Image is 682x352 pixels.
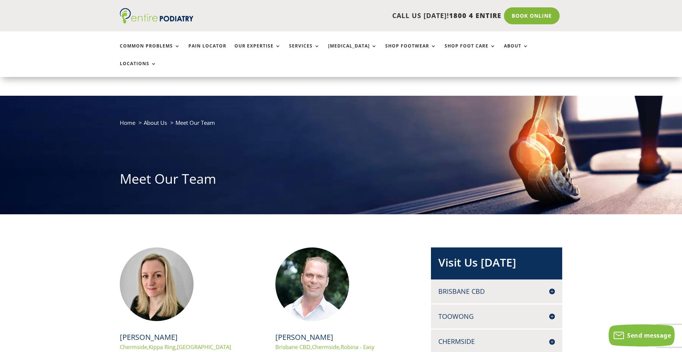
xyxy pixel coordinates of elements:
a: Shop Foot Care [445,43,496,59]
h1: Meet Our Team [120,170,562,192]
span: Send message [627,331,671,339]
a: Chermside [120,343,147,351]
a: Kippa Ring [149,343,175,351]
a: [PERSON_NAME] [275,332,333,342]
a: Brisbane CBD [275,343,310,351]
span: 1800 4 ENTIRE [449,11,501,20]
a: Book Online [504,7,560,24]
a: Services [289,43,320,59]
img: Chris Hope [275,247,349,321]
a: Entire Podiatry [120,18,194,25]
h4: Chermside [438,337,555,346]
span: Meet Our Team [175,119,215,126]
a: Home [120,119,135,126]
a: Common Problems [120,43,180,59]
h2: Visit Us [DATE] [438,255,555,274]
h4: Toowong [438,312,555,321]
a: About [504,43,529,59]
p: , , [120,342,251,352]
a: About Us [144,119,167,126]
a: Shop Footwear [385,43,436,59]
a: Pain Locator [188,43,226,59]
p: CALL US [DATE]! [222,11,501,21]
a: Chermside [312,343,339,351]
img: logo (1) [120,8,194,24]
button: Send message [609,324,675,346]
a: Locations [120,61,157,77]
h4: Brisbane CBD [438,287,555,296]
nav: breadcrumb [120,118,562,133]
img: Rachael Edmonds [120,247,194,321]
a: [GEOGRAPHIC_DATA] [177,343,231,351]
a: [MEDICAL_DATA] [328,43,377,59]
a: [PERSON_NAME] [120,332,178,342]
a: Our Expertise [234,43,281,59]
